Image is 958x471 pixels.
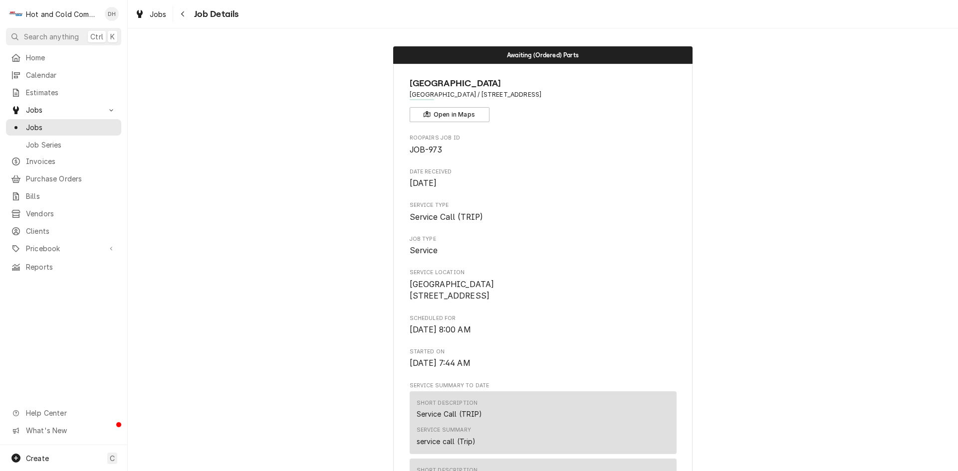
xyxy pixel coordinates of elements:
span: Roopairs Job ID [410,144,677,156]
a: Bills [6,188,121,204]
span: [DATE] [410,178,437,188]
div: Client Information [410,77,677,122]
span: C [110,453,115,464]
div: Service Location [410,269,677,302]
span: Started On [410,357,677,369]
span: Name [410,77,677,90]
button: Open in Maps [410,107,489,122]
div: DH [105,7,119,21]
div: Hot and Cold Commercial Kitchens, Inc.'s Avatar [9,7,23,21]
a: Go to Help Center [6,405,121,421]
span: Job Details [191,7,239,21]
div: Scheduled For [410,314,677,336]
span: Jobs [26,105,101,115]
span: Pricebook [26,243,101,254]
span: Help Center [26,408,115,418]
div: Date Received [410,168,677,189]
span: Jobs [150,9,167,19]
span: Service Location [410,269,677,277]
a: Clients [6,223,121,239]
a: Jobs [6,119,121,136]
button: Search anythingCtrlK [6,28,121,45]
span: Reports [26,262,116,272]
div: H [9,7,23,21]
span: Clients [26,226,116,236]
span: Search anything [24,31,79,42]
div: Short Description [417,399,478,407]
span: What's New [26,425,115,436]
a: Calendar [6,67,121,83]
a: Home [6,49,121,66]
span: Service Type [410,211,677,223]
span: Estimates [26,87,116,98]
span: Scheduled For [410,314,677,322]
span: Awaiting (Ordered) Parts [507,52,579,58]
span: [DATE] 8:00 AM [410,325,471,334]
span: [GEOGRAPHIC_DATA] [STREET_ADDRESS] [410,280,494,301]
span: Address [410,90,677,99]
span: Service Call (TRIP) [410,212,483,222]
span: Purchase Orders [26,173,116,184]
a: Vendors [6,205,121,222]
div: Job Type [410,235,677,257]
span: Job Type [410,235,677,243]
button: Navigate back [175,6,191,22]
span: Service Location [410,279,677,302]
div: Service Type [410,201,677,223]
div: Status [393,46,693,64]
span: Create [26,454,49,463]
div: Daryl Harris's Avatar [105,7,119,21]
div: Service Call (TRIP) [417,409,482,419]
span: Started On [410,348,677,356]
span: Jobs [26,122,116,133]
span: Bills [26,191,116,201]
span: Job Series [26,140,116,150]
span: Date Received [410,168,677,176]
span: Invoices [26,156,116,166]
div: Started On [410,348,677,369]
a: Go to What's New [6,422,121,439]
span: Service Summary To Date [410,382,677,390]
a: Estimates [6,84,121,101]
span: Roopairs Job ID [410,134,677,142]
a: Go to Jobs [6,102,121,118]
a: Purchase Orders [6,170,121,187]
span: Ctrl [90,31,103,42]
div: service call (Trip) [417,436,476,447]
a: Go to Pricebook [6,240,121,257]
a: Job Series [6,137,121,153]
span: K [110,31,115,42]
span: Date Received [410,177,677,189]
span: Job Type [410,245,677,257]
span: Service Type [410,201,677,209]
span: Calendar [26,70,116,80]
span: Vendors [26,208,116,219]
span: Scheduled For [410,324,677,336]
span: JOB-973 [410,145,443,155]
div: Roopairs Job ID [410,134,677,156]
span: Home [26,52,116,63]
div: Hot and Cold Commercial Kitchens, Inc. [26,9,99,19]
a: Invoices [6,153,121,169]
a: Jobs [131,6,171,22]
span: [DATE] 7:44 AM [410,358,471,368]
span: Service [410,246,438,255]
div: Service Summary [417,426,471,434]
a: Reports [6,259,121,275]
